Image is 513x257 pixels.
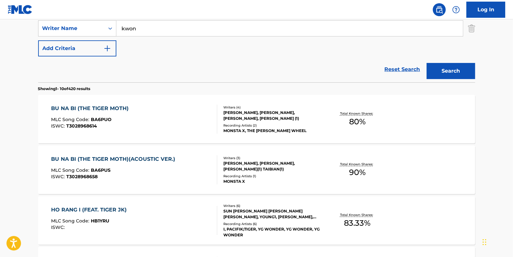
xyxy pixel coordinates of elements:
a: BU NA BI (THE TIGER MOTH)(ACOUSTIC VER.)MLC Song Code:BA6PUSISWC:T3028968658Writers (3)[PERSON_NA... [38,146,475,194]
div: [PERSON_NAME], [PERSON_NAME], [PERSON_NAME](1) TAIBIAN(1) [223,160,321,172]
p: Showing 1 - 10 of 420 results [38,86,91,92]
div: MONSTA X [223,179,321,184]
div: Drag [483,232,486,252]
span: 90 % [349,167,366,178]
button: Add Criteria [38,40,116,57]
p: Total Known Shares: [340,212,375,217]
iframe: Chat Widget [481,226,513,257]
span: T3028968614 [66,123,97,129]
button: Search [427,63,475,79]
div: I, PACIFIK;TIGER, YG WONDER, YG WONDER, YG WONDER [223,226,321,238]
div: Help [450,3,463,16]
div: Writer Name [42,25,101,32]
div: BU NA BI (THE TIGER MOTH) [51,105,132,112]
img: MLC Logo [8,5,33,14]
span: ISWC : [51,174,66,180]
a: Reset Search [381,62,423,77]
span: MLC Song Code : [51,218,91,224]
span: 83.33 % [344,217,370,229]
div: Writers ( 4 ) [223,105,321,110]
span: ISWC : [51,123,66,129]
img: help [452,6,460,14]
div: Writers ( 3 ) [223,156,321,160]
div: Writers ( 6 ) [223,203,321,208]
p: Total Known Shares: [340,162,375,167]
span: MLC Song Code : [51,167,91,173]
p: Total Known Shares: [340,111,375,116]
span: ISWC : [51,224,66,230]
div: MONSTA X, THE [PERSON_NAME] WHEEL [223,128,321,134]
span: T3028968658 [66,174,98,180]
span: MLC Song Code : [51,117,91,122]
span: 80 % [349,116,366,128]
span: HB1YRU [91,218,109,224]
a: HO RANG I (FEAT. TIGER JK)MLC Song Code:HB1YRUISWC:Writers (6)SUN [PERSON_NAME] [PERSON_NAME] [PE... [38,196,475,245]
div: Recording Artists ( 6 ) [223,221,321,226]
a: Log In [466,2,505,18]
div: HO RANG I (FEAT. TIGER JK) [51,206,130,214]
a: BU NA BI (THE TIGER MOTH)MLC Song Code:BA6PUOISWC:T3028968614Writers (4)[PERSON_NAME], [PERSON_NA... [38,95,475,143]
img: 9d2ae6d4665cec9f34b9.svg [103,45,111,52]
div: BU NA BI (THE TIGER MOTH)(ACOUSTIC VER.) [51,155,178,163]
span: BA6PUO [91,117,112,122]
img: Delete Criterion [468,20,475,36]
div: SUN [PERSON_NAME] [PERSON_NAME] [PERSON_NAME], YOUNG1, [PERSON_NAME], [PERSON_NAME], [PERSON_NAME] [223,208,321,220]
span: BA6PUS [91,167,111,173]
img: search [435,6,443,14]
form: Search Form [38,0,475,82]
a: Public Search [433,3,446,16]
div: Recording Artists ( 2 ) [223,123,321,128]
div: [PERSON_NAME], [PERSON_NAME], [PERSON_NAME], [PERSON_NAME] (1) [223,110,321,121]
div: Recording Artists ( 1 ) [223,174,321,179]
